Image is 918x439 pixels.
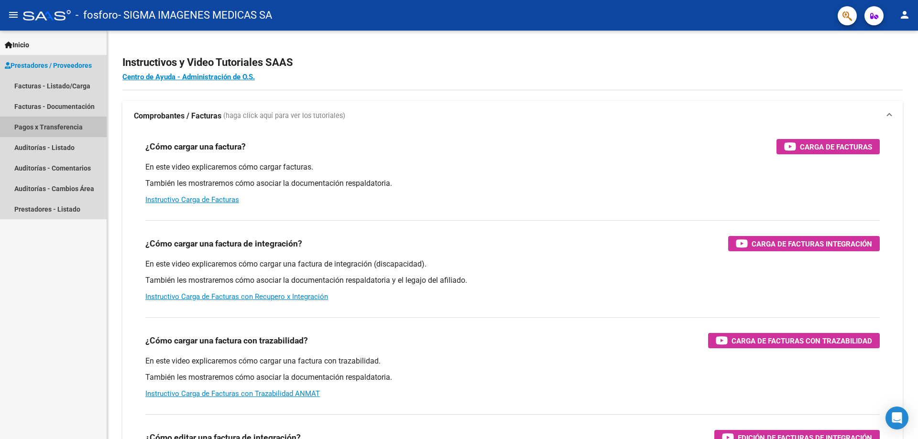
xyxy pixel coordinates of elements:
h3: ¿Cómo cargar una factura de integración? [145,237,302,250]
mat-icon: menu [8,9,19,21]
button: Carga de Facturas con Trazabilidad [708,333,880,348]
h2: Instructivos y Video Tutoriales SAAS [122,54,903,72]
span: Carga de Facturas Integración [752,238,872,250]
p: También les mostraremos cómo asociar la documentación respaldatoria y el legajo del afiliado. [145,275,880,286]
p: También les mostraremos cómo asociar la documentación respaldatoria. [145,372,880,383]
strong: Comprobantes / Facturas [134,111,221,121]
span: Inicio [5,40,29,50]
p: En este video explicaremos cómo cargar una factura con trazabilidad. [145,356,880,366]
a: Centro de Ayuda - Administración de O.S. [122,73,255,81]
span: (haga click aquí para ver los tutoriales) [223,111,345,121]
button: Carga de Facturas Integración [728,236,880,251]
mat-icon: person [899,9,910,21]
p: En este video explicaremos cómo cargar facturas. [145,162,880,172]
span: - fosforo [76,5,118,26]
button: Carga de Facturas [776,139,880,154]
h3: ¿Cómo cargar una factura con trazabilidad? [145,334,308,347]
p: En este video explicaremos cómo cargar una factura de integración (discapacidad). [145,259,880,269]
span: Carga de Facturas con Trazabilidad [732,335,872,347]
p: También les mostraremos cómo asociar la documentación respaldatoria. [145,178,880,189]
div: Open Intercom Messenger [885,407,908,429]
span: - SIGMA IMAGENES MEDICAS SA [118,5,272,26]
span: Carga de Facturas [800,141,872,153]
span: Prestadores / Proveedores [5,60,92,71]
a: Instructivo Carga de Facturas [145,195,239,204]
a: Instructivo Carga de Facturas con Trazabilidad ANMAT [145,389,320,398]
h3: ¿Cómo cargar una factura? [145,140,246,153]
a: Instructivo Carga de Facturas con Recupero x Integración [145,292,328,301]
mat-expansion-panel-header: Comprobantes / Facturas (haga click aquí para ver los tutoriales) [122,101,903,131]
